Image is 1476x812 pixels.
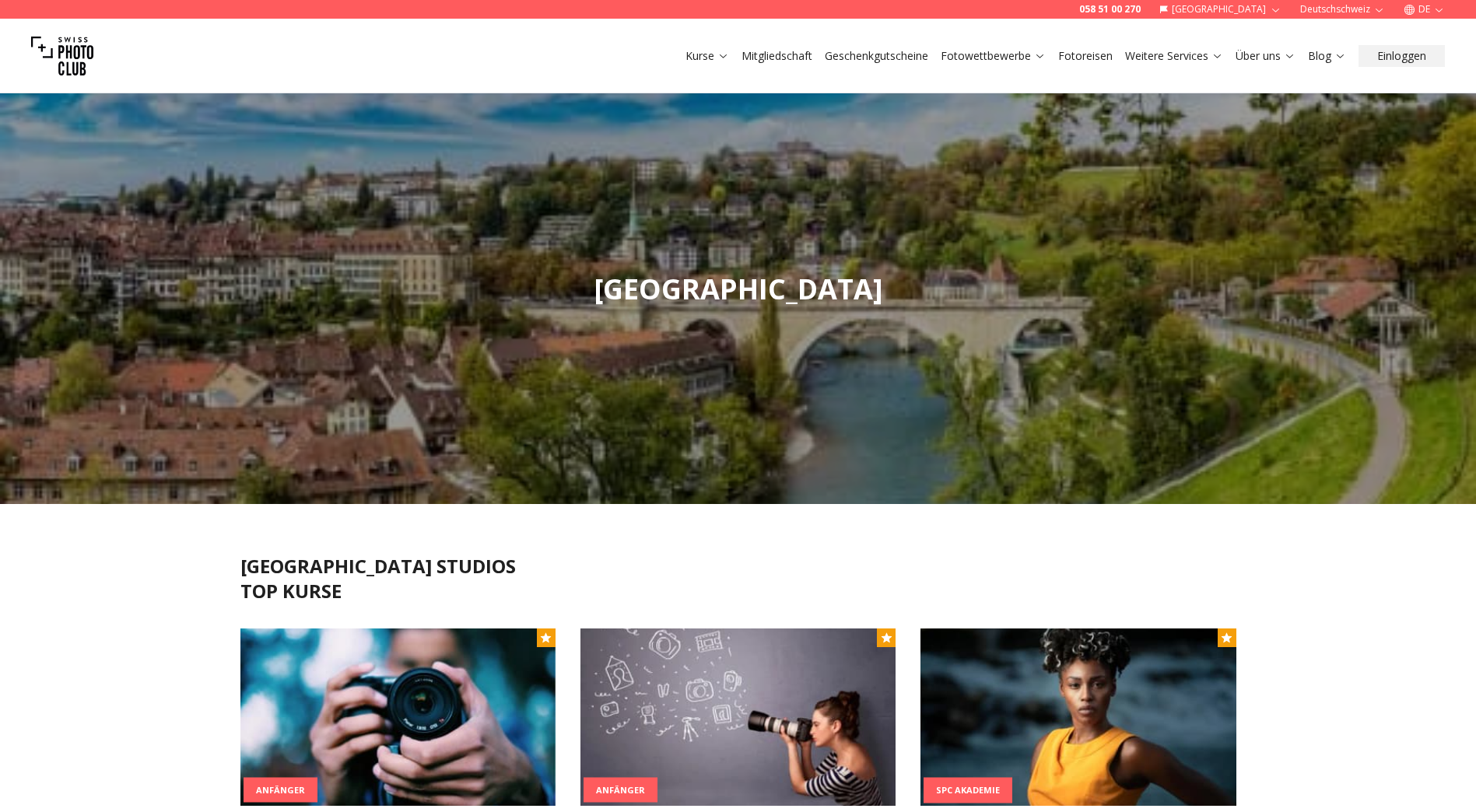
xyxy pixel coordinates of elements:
h2: [GEOGRAPHIC_DATA] STUDIOS [240,554,1236,579]
a: Weitere Services [1125,48,1223,64]
div: Anfänger [244,777,317,803]
img: Swiss photo club [31,25,93,87]
div: Anfänger [584,777,657,803]
button: Weitere Services [1119,45,1229,67]
button: Blog [1302,45,1352,67]
img: Anfängerkurs abends [580,628,896,806]
a: 058 51 00 270 [1079,3,1141,16]
a: Über uns [1236,48,1295,64]
a: Fotowettbewerbe [941,48,1046,64]
span: [GEOGRAPHIC_DATA] [594,270,883,308]
img: SPC Academy 8-Wochen-Programm [920,628,1236,806]
button: Über uns [1229,45,1302,67]
a: Kurse [685,48,729,64]
a: Mitgliedschaft [742,48,812,64]
h2: TOP KURSE [240,579,1236,604]
button: Fotoreisen [1052,45,1119,67]
a: Fotoreisen [1058,48,1113,64]
button: Einloggen [1359,45,1445,67]
a: Blog [1308,48,1346,64]
img: Anfänger Intensivkurs [240,628,556,806]
a: Geschenkgutscheine [825,48,928,64]
button: Mitgliedschaft [735,45,819,67]
button: Fotowettbewerbe [934,45,1052,67]
button: Kurse [679,45,735,67]
button: Geschenkgutscheine [819,45,934,67]
div: SPC Akademie [924,778,1012,803]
